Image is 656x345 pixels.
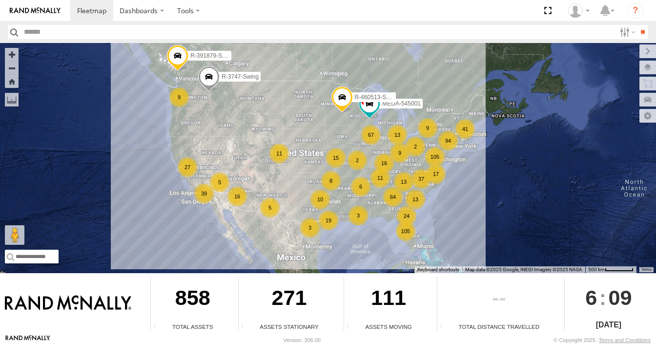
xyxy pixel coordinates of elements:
div: 19 [319,211,338,230]
span: Map data ©2025 Google, INEGI Imagery ©2025 NASA [465,267,582,272]
div: 105 [425,147,445,167]
div: 9 [418,118,437,138]
div: 24 [397,206,416,226]
div: 17 [426,164,446,184]
div: Assets Moving [344,323,433,331]
div: Total number of assets current stationary. [239,323,253,331]
a: Terms and Conditions [599,337,651,343]
div: 13 [406,190,425,209]
div: Total number of assets current in transit. [344,323,359,331]
button: Drag Pegman onto the map to open Street View [5,225,24,245]
div: 858 [151,277,234,323]
label: Search Filter Options [616,25,637,39]
div: 27 [178,157,197,177]
div: [DATE] [565,319,653,331]
div: Version: 306.00 [284,337,321,343]
div: 67 [361,125,381,145]
span: R-3747-Swing [222,73,259,80]
div: Assets Stationary [239,323,340,331]
span: 09 [608,277,632,319]
div: : [565,277,653,319]
div: 3 [348,206,368,225]
label: Measure [5,93,19,107]
div: 6 [351,177,370,196]
div: 94 [438,131,458,151]
img: Rand McNally [5,295,131,312]
div: 10 [310,190,330,209]
div: 2 [406,137,425,156]
div: 5 [210,172,229,192]
span: 500 km [588,267,605,272]
div: 5 [260,198,280,217]
div: 3 [300,218,320,237]
div: Bradley Willard [565,3,593,18]
div: 8 [321,171,341,191]
button: Zoom in [5,48,19,61]
div: 271 [239,277,340,323]
div: Total number of Enabled Assets [151,323,165,331]
div: 15 [326,148,346,168]
i: ? [628,3,643,19]
div: 16 [374,153,394,173]
div: 64 [383,187,403,207]
button: Keyboard shortcuts [417,266,459,273]
div: 11 [370,168,390,188]
label: Map Settings [639,109,656,123]
a: Terms [641,267,652,271]
div: 111 [344,277,433,323]
div: 105 [396,221,415,241]
span: R-460513-Swing [355,93,398,100]
div: 41 [455,119,475,139]
img: rand-logo.svg [10,7,61,14]
button: Zoom Home [5,75,19,88]
div: Total Distance Travelled [437,323,561,331]
span: R-391879-Swing [190,52,234,59]
div: © Copyright 2025 - [553,337,651,343]
div: 13 [394,172,413,192]
span: MEDA-545001 [382,100,421,107]
div: 9 [169,87,189,107]
div: 37 [411,169,431,189]
div: Total Assets [151,323,234,331]
div: 9 [390,143,410,163]
div: 39 [194,184,214,203]
div: Total distance travelled by all assets within specified date range and applied filters [437,323,452,331]
span: 6 [585,277,597,319]
div: 16 [227,187,247,206]
a: Visit our Website [5,335,50,345]
button: Zoom out [5,61,19,75]
div: 11 [269,144,289,163]
div: 13 [388,125,407,145]
div: 2 [348,151,367,170]
button: Map Scale: 500 km per 55 pixels [585,266,636,273]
